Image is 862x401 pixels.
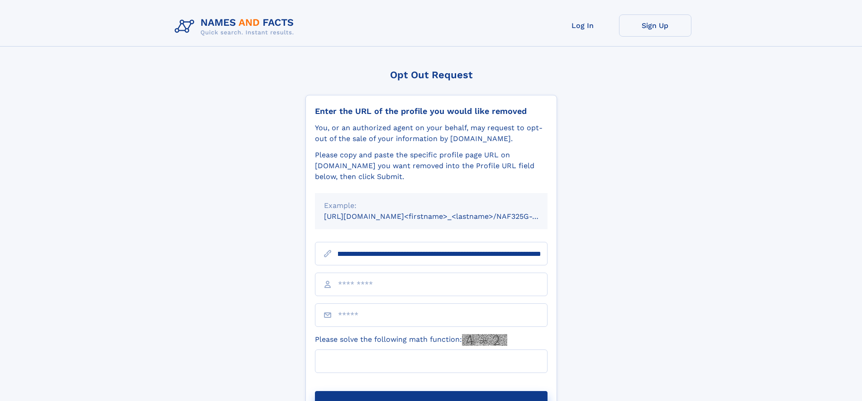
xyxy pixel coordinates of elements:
[619,14,691,37] a: Sign Up
[171,14,301,39] img: Logo Names and Facts
[324,212,565,221] small: [URL][DOMAIN_NAME]<firstname>_<lastname>/NAF325G-xxxxxxxx
[324,200,538,211] div: Example:
[315,150,548,182] div: Please copy and paste the specific profile page URL on [DOMAIN_NAME] you want removed into the Pr...
[547,14,619,37] a: Log In
[315,106,548,116] div: Enter the URL of the profile you would like removed
[315,123,548,144] div: You, or an authorized agent on your behalf, may request to opt-out of the sale of your informatio...
[305,69,557,80] div: Opt Out Request
[315,334,507,346] label: Please solve the following math function:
